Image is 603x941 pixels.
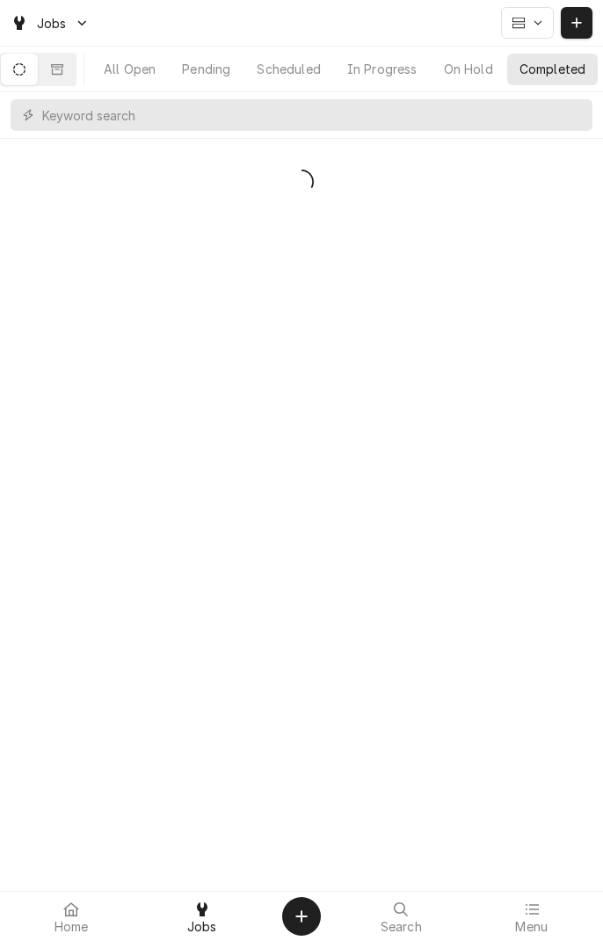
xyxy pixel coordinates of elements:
[381,920,422,934] span: Search
[7,895,136,937] a: Home
[42,99,584,131] input: Keyword search
[104,60,156,78] div: All Open
[4,9,97,38] a: Go to Jobs
[347,60,418,78] div: In Progress
[515,920,548,934] span: Menu
[282,897,321,936] button: Create Object
[444,60,493,78] div: On Hold
[37,14,67,33] span: Jobs
[54,920,89,934] span: Home
[182,60,230,78] div: Pending
[257,60,320,78] div: Scheduled
[519,60,585,78] div: Completed
[187,920,217,934] span: Jobs
[138,895,267,937] a: Jobs
[337,895,466,937] a: Search
[468,895,597,937] a: Menu
[289,163,314,200] span: Loading...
